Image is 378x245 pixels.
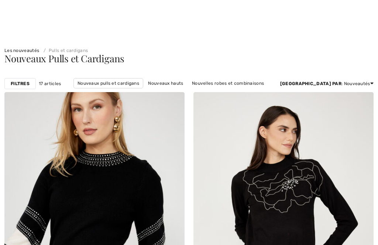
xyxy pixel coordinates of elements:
div: : Nouveautés [280,80,374,87]
a: Pulls et cardigans [41,48,88,53]
strong: [GEOGRAPHIC_DATA] par [280,81,341,86]
a: Nouveaux hauts [144,78,187,88]
span: 17 articles [39,80,61,87]
a: Nouvelles robes et combinaisons [188,78,268,88]
strong: Filtres [11,80,30,87]
a: Les nouveautés [4,48,39,53]
a: Nouveaux pantalons [89,88,141,98]
a: Nouveaux pulls et cardigans [73,78,143,88]
span: Nouveaux Pulls et Cardigans [4,52,124,65]
a: Nouvelles vestes et blazers [142,88,209,98]
a: Nouvelles jupes [211,88,252,98]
